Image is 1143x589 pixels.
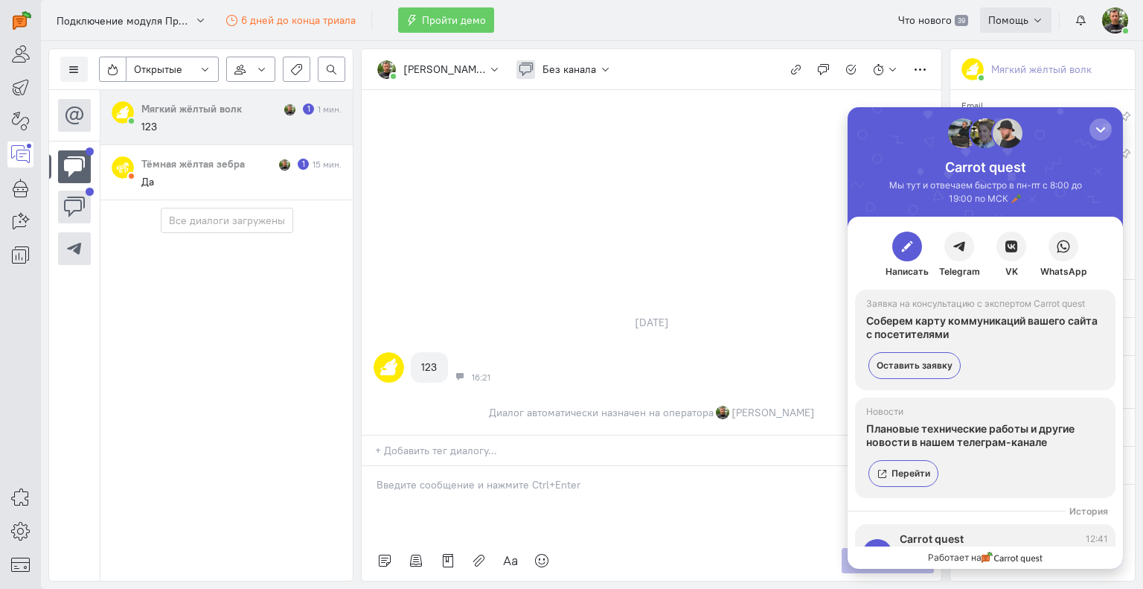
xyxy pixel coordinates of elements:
div: 15 мин. [313,158,342,171]
small: Email [961,96,983,111]
div: Соберем карту коммуникаций вашего сайта с посетителями [19,207,257,241]
div: 1 мин. [318,103,342,115]
img: logo.svg [134,445,195,457]
span: Открытые [134,62,182,77]
button: Открытые [126,57,219,82]
div: Написать [38,158,81,171]
span: Да [141,175,154,188]
div: Есть неотвеченное сообщение пользователя [303,104,314,115]
div: [PERSON_NAME] [403,62,485,77]
div: Carrot quest [52,424,116,439]
button: Оставить заявку [21,245,113,272]
div: 12:41 [231,424,260,439]
span: 6 дней до конца триала [241,13,356,27]
span: Подключение модуля Продамус [57,13,190,28]
span: [PERSON_NAME] [731,405,815,420]
div: Заявка на консультацию с экспертом Carrot quest [19,190,257,207]
span: 39 [955,15,967,27]
div: Диалог автоматически назначен на оператора [489,405,714,420]
div: [DATE] [618,312,685,333]
span: 16:21 [472,372,490,383]
a: Перейти [21,353,91,380]
button: Все диалоги загружены [161,208,293,233]
button: Пройти демо [398,7,494,33]
img: 1760521198070-nvt07bo2.jpeg [1102,7,1128,34]
div: Telegram [92,158,132,171]
a: Работает на [76,442,199,459]
img: Василий Брежнев [284,104,295,115]
span: Помощь [988,13,1028,27]
button: [PERSON_NAME] [369,57,508,82]
div: Мягкий жёлтый волк [141,101,281,116]
img: 1760521198070-nvt07bo2.jpeg [377,60,396,79]
img: carrot-quest.svg [13,11,31,30]
img: Василий Брежнев [279,159,290,171]
div: Работает на [80,444,134,457]
div: WhatsApp [193,158,240,171]
div: История [218,398,268,410]
div: Carrot quest [33,52,242,68]
a: Что нового 39 [890,7,976,33]
span: Без канала [542,62,596,77]
div: Плановые технические работы и другие новости в нашем телеграм-канале [19,315,257,349]
button: Подключение модуля Продамус [48,7,214,34]
div: Новости [19,298,257,315]
div: Есть неотвеченное сообщение пользователя [298,159,309,170]
div: Мягкий жёлтый волк [991,62,1092,77]
button: Без канала [508,57,619,82]
button: Помощь [980,7,1052,33]
div: Чат [455,372,464,381]
div: VK [158,158,170,171]
span: 123 [141,120,157,133]
span: Что нового [898,13,952,27]
button: Отправить [842,548,935,573]
div: Тёмная жёлтая зебра [141,156,275,171]
div: Мы тут и отвечаем быстро в пн-пт с 8:00 до 19:00 по МСК 🥕 [33,71,242,98]
div: 123 [421,360,438,375]
span: Перейти [44,359,83,374]
span: Пройти демо [422,13,486,27]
